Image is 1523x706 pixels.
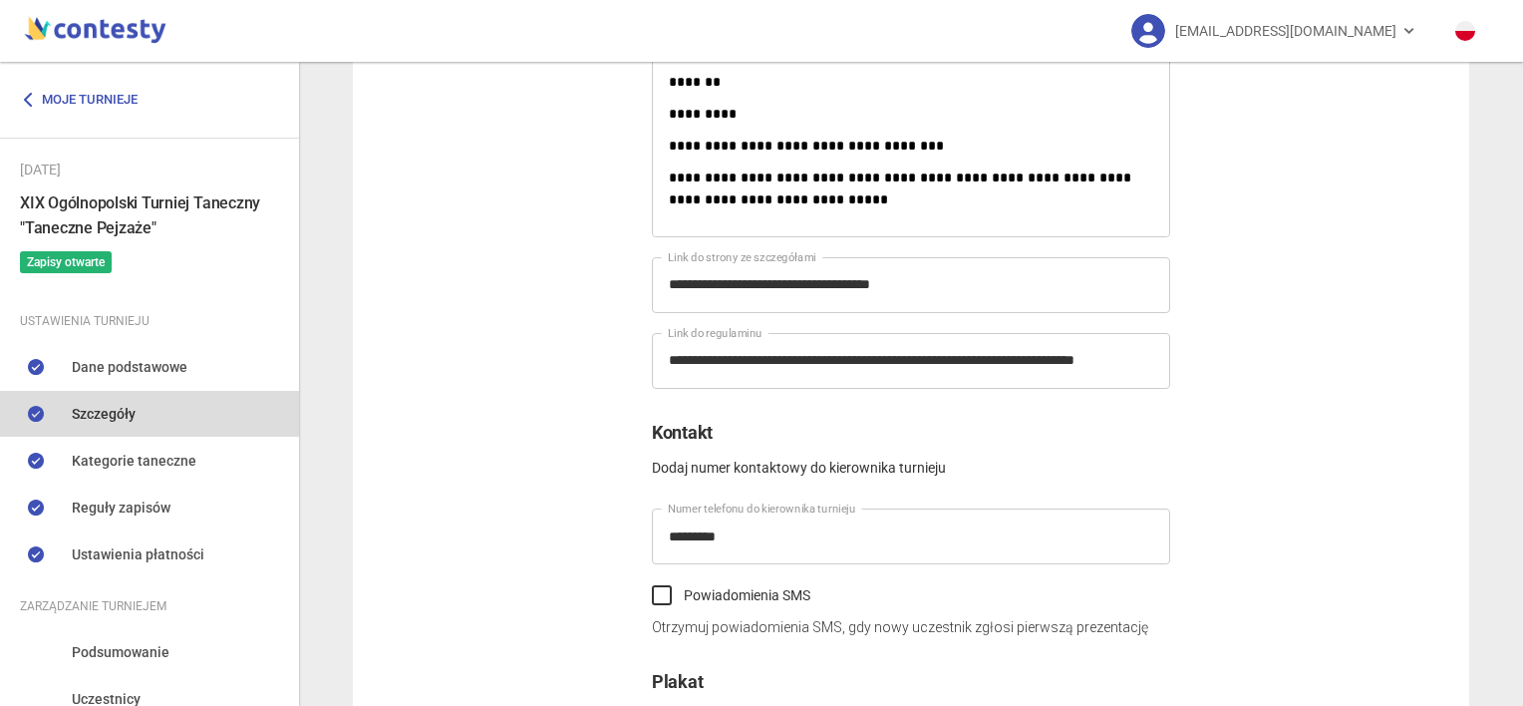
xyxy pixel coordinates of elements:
[72,356,187,378] span: Dane podstawowe
[72,641,169,663] span: Podsumowanie
[72,450,196,472] span: Kategorie taneczne
[652,616,1170,638] p: Otrzymuj powiadomienia SMS, gdy nowy uczestnik zgłosi pierwszą prezentację
[20,310,279,332] div: Ustawienia turnieju
[652,584,810,606] label: Powiadomienia SMS
[20,159,279,180] div: [DATE]
[20,251,112,273] span: Zapisy otwarte
[20,82,152,118] a: Moje turnieje
[652,422,713,443] span: Kontakt
[652,447,1170,479] p: Dodaj numer kontaktowy do kierownika turnieju
[72,497,170,519] span: Reguły zapisów
[20,595,166,617] span: Zarządzanie turniejem
[1175,10,1396,52] span: [EMAIL_ADDRESS][DOMAIN_NAME]
[72,543,204,565] span: Ustawienia płatności
[652,671,703,692] span: Plakat
[72,403,136,425] span: Szczegóły
[20,190,279,240] h6: XIX Ogólnopolski Turniej Taneczny "Taneczne Pejzaże"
